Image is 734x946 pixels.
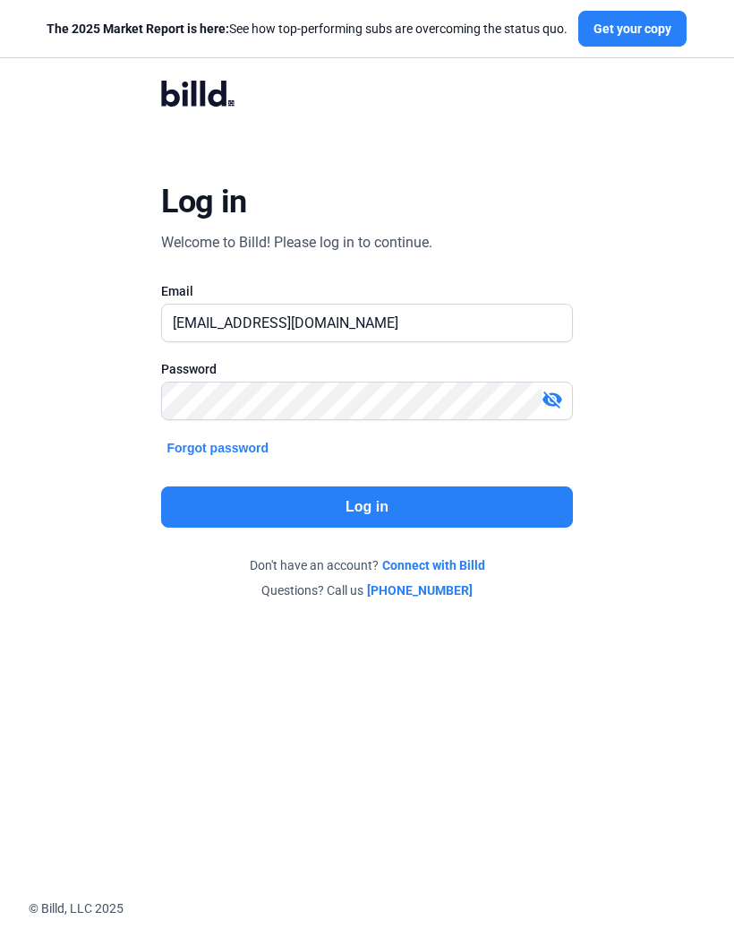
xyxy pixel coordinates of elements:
[542,389,563,410] mat-icon: visibility_off
[382,556,485,574] a: Connect with Billd
[161,556,572,574] div: Don't have an account?
[161,232,432,254] div: Welcome to Billd! Please log in to continue.
[161,182,246,221] div: Log in
[367,581,473,599] a: [PHONE_NUMBER]
[47,20,568,38] div: See how top-performing subs are overcoming the status quo.
[161,581,572,599] div: Questions? Call us
[47,21,229,36] span: The 2025 Market Report is here:
[161,438,274,458] button: Forgot password
[161,282,572,300] div: Email
[161,486,572,528] button: Log in
[161,360,572,378] div: Password
[578,11,687,47] button: Get your copy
